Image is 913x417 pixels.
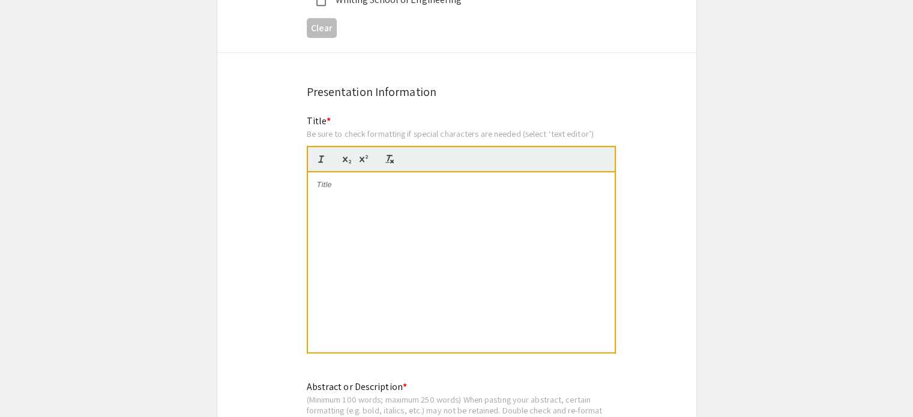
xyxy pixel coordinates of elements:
button: Clear [307,18,337,38]
mat-label: Title [307,115,331,127]
div: Be sure to check formatting if special characters are needed (select ‘text editor’) [307,128,616,139]
mat-label: Abstract or Description [307,380,407,393]
div: Presentation Information [307,83,607,101]
iframe: Chat [9,363,51,408]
